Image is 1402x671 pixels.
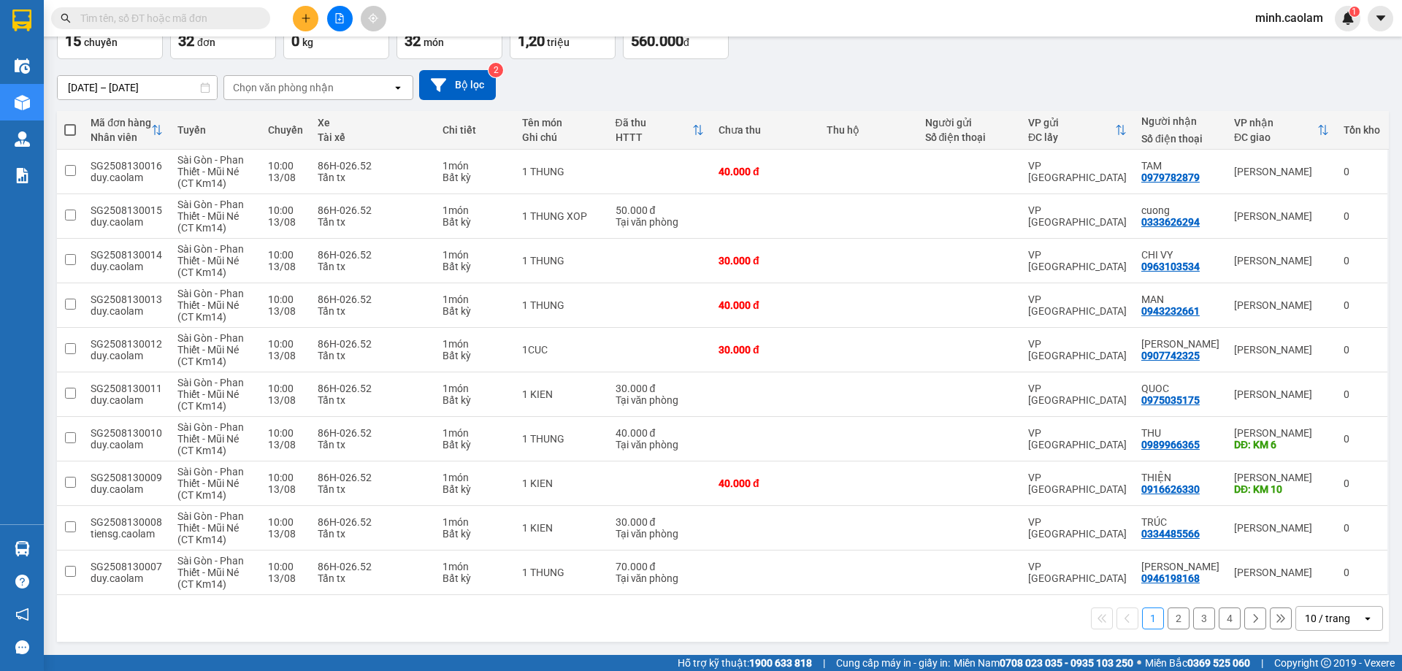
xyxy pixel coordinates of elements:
span: kg [302,37,313,48]
div: 30.000 đ [616,516,704,528]
div: Chi tiết [443,124,507,136]
div: 0333626294 [1141,216,1200,228]
div: 1 THUNG XOP [522,210,600,222]
div: ĐC lấy [1028,131,1115,143]
img: warehouse-icon [15,131,30,147]
div: [PERSON_NAME] [1234,166,1329,177]
span: aim [368,13,378,23]
div: duy.caolam [91,394,163,406]
div: Tấn tx [318,216,428,228]
div: cuong [1141,204,1219,216]
div: Bất kỳ [443,483,507,495]
div: QUOC [1141,383,1219,394]
span: Sài Gòn - Phan Thiết - Mũi Né (CT Km14) [177,421,244,456]
div: 86H-026.52 [318,427,428,439]
span: notification [15,607,29,621]
div: Tấn tx [318,439,428,450]
div: SG2508130008 [91,516,163,528]
div: 86H-026.52 [318,160,428,172]
div: Tấn tx [318,172,428,183]
div: 10:00 [268,249,303,261]
div: Đã thu [616,117,692,129]
div: 10:00 [268,472,303,483]
div: [PERSON_NAME] [1234,210,1329,222]
div: CAO THIEN [1141,338,1219,350]
div: 0 [1344,433,1380,445]
img: solution-icon [15,168,30,183]
div: 1 KIEN [522,388,600,400]
span: Sài Gòn - Phan Thiết - Mũi Né (CT Km14) [177,288,244,323]
span: món [424,37,444,48]
div: 86H-026.52 [318,294,428,305]
span: Sài Gòn - Phan Thiết - Mũi Né (CT Km14) [177,377,244,412]
span: Sài Gòn - Phan Thiết - Mũi Né (CT Km14) [177,154,244,189]
div: 86H-026.52 [318,561,428,572]
img: logo-vxr [12,9,31,31]
button: Bộ lọc [419,70,496,100]
div: 0 [1344,478,1380,489]
div: Bất kỳ [443,350,507,361]
div: VP [GEOGRAPHIC_DATA] [1028,516,1127,540]
div: 13/08 [268,572,303,584]
div: 13/08 [268,216,303,228]
div: HTTT [616,131,692,143]
div: tiensg.caolam [91,528,163,540]
th: Toggle SortBy [83,111,170,150]
div: SG2508130010 [91,427,163,439]
div: 1 THUNG [522,166,600,177]
div: SG2508130016 [91,160,163,172]
div: 1 món [443,561,507,572]
span: 1,20 [518,32,545,50]
div: CHI VY [1141,249,1219,261]
span: file-add [334,13,345,23]
div: Tấn tx [318,483,428,495]
span: Sài Gòn - Phan Thiết - Mũi Né (CT Km14) [177,332,244,367]
div: 0979782879 [1141,172,1200,183]
div: 1 món [443,472,507,483]
div: DĐ: KM 6 [1234,439,1329,450]
div: Người gửi [925,117,1014,129]
div: Tại văn phòng [616,216,704,228]
div: duy.caolam [91,261,163,272]
div: TAM [1141,160,1219,172]
div: 30.000 đ [719,344,812,356]
input: Select a date range. [58,76,217,99]
div: VP [GEOGRAPHIC_DATA] [1028,294,1127,317]
img: warehouse-icon [15,95,30,110]
div: 30.000 đ [719,255,812,267]
div: [PERSON_NAME] [1234,567,1329,578]
span: Sài Gòn - Phan Thiết - Mũi Né (CT Km14) [177,555,244,590]
div: 40.000 đ [719,166,812,177]
span: chuyến [84,37,118,48]
div: Bất kỳ [443,528,507,540]
div: Tại văn phòng [616,572,704,584]
div: Số điện thoại [1141,133,1219,145]
span: copyright [1321,658,1331,668]
th: Toggle SortBy [1021,111,1134,150]
span: 32 [178,32,194,50]
div: Tấn tx [318,350,428,361]
div: Tồn kho [1344,124,1380,136]
div: 0975035175 [1141,394,1200,406]
div: 0963103534 [1141,261,1200,272]
div: 10:00 [268,561,303,572]
button: 2 [1168,607,1190,629]
div: duy.caolam [91,439,163,450]
div: Tài xế [318,131,428,143]
div: 40.000 đ [719,299,812,311]
th: Toggle SortBy [1227,111,1336,150]
div: duy.caolam [91,483,163,495]
div: 1 món [443,160,507,172]
div: 0989966365 [1141,439,1200,450]
div: 1 món [443,249,507,261]
div: 0 [1344,344,1380,356]
div: THIỆN [1141,472,1219,483]
button: 4 [1219,607,1241,629]
div: 0946198168 [1141,572,1200,584]
div: 13/08 [268,528,303,540]
div: 1 KIEN [522,522,600,534]
div: Số điện thoại [925,131,1014,143]
div: [PERSON_NAME] [1234,255,1329,267]
div: Mã đơn hàng [91,117,151,129]
div: 0 [1344,299,1380,311]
